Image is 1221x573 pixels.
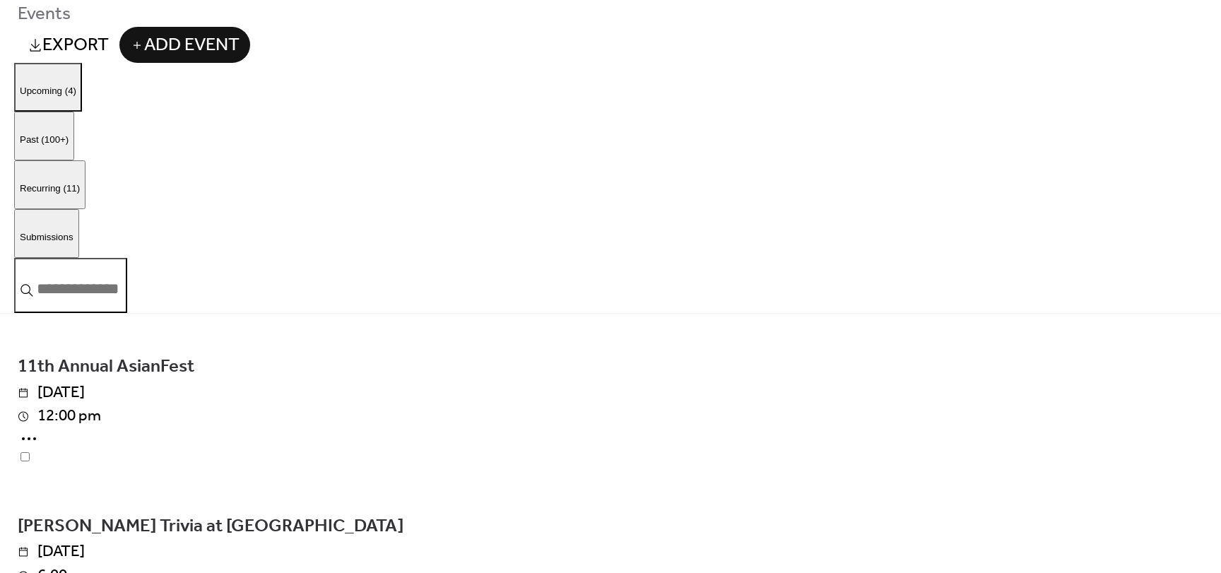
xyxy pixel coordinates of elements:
a: 11th Annual AsianFest [18,360,194,372]
button: Upcoming (4) [14,63,82,112]
span: Add Event [144,33,240,59]
span: [DATE] [18,540,1203,565]
a: [PERSON_NAME] Trivia at [GEOGRAPHIC_DATA] [18,520,403,532]
span: [PERSON_NAME] Trivia at [GEOGRAPHIC_DATA] [18,513,403,540]
button: Submissions [14,209,79,258]
span: 12:00 pm [18,405,1203,429]
button: Past (100+) [14,112,74,160]
span: 11th Annual AsianFest [18,354,194,381]
a: Export [18,27,119,62]
span: Export [42,33,109,59]
button: Recurring (11) [14,160,85,209]
span: [DATE] [18,381,1203,405]
a: Add Event [119,42,250,54]
button: Add Event [119,27,250,62]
